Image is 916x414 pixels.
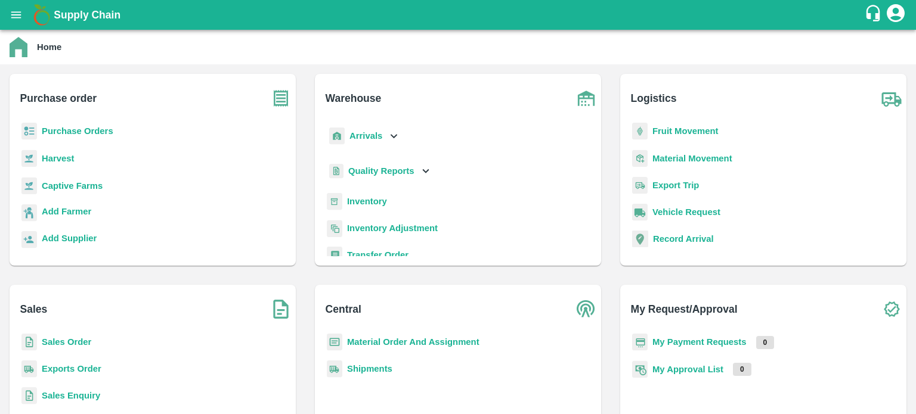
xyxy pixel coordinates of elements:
[631,301,738,317] b: My Request/Approval
[327,220,342,237] img: inventory
[885,2,906,27] div: account of current user
[877,83,906,113] img: truck
[21,150,37,167] img: harvest
[347,197,387,206] a: Inventory
[21,387,37,404] img: sales
[327,247,342,264] img: whTransfer
[652,365,723,374] a: My Approval List
[42,364,101,373] a: Exports Order
[327,193,342,210] img: whInventory
[347,364,392,373] a: Shipments
[21,123,37,140] img: reciept
[42,126,113,136] a: Purchase Orders
[329,164,343,179] img: qualityReport
[42,205,91,221] a: Add Farmer
[632,360,648,378] img: approval
[632,231,648,247] img: recordArrival
[42,207,91,216] b: Add Farmer
[327,360,342,378] img: shipments
[20,90,97,107] b: Purchase order
[632,204,648,221] img: vehicle
[326,301,361,317] b: Central
[327,123,401,150] div: Arrivals
[21,360,37,378] img: shipments
[2,1,30,29] button: open drawer
[348,166,414,176] b: Quality Reports
[266,83,296,113] img: purchase
[349,131,382,141] b: Arrivals
[54,9,120,21] b: Supply Chain
[347,337,479,347] a: Material Order And Assignment
[571,83,601,113] img: warehouse
[42,232,97,248] a: Add Supplier
[652,207,720,217] a: Vehicle Request
[30,3,54,27] img: logo
[653,234,714,244] a: Record Arrival
[864,4,885,26] div: customer-support
[756,336,775,349] p: 0
[347,223,438,233] a: Inventory Adjustment
[21,204,37,222] img: farmer
[652,126,719,136] a: Fruit Movement
[877,294,906,324] img: check
[733,363,751,376] p: 0
[347,250,409,260] a: Transfer Order
[20,301,48,317] b: Sales
[266,294,296,324] img: soSales
[632,123,648,140] img: fruit
[632,150,648,167] img: material
[37,42,61,52] b: Home
[329,127,345,145] img: whArrival
[327,334,342,351] img: centralMaterial
[632,177,648,194] img: delivery
[652,337,747,347] a: My Payment Requests
[571,294,601,324] img: central
[42,391,100,400] a: Sales Enquiry
[652,154,732,163] a: Material Movement
[42,337,91,347] a: Sales Order
[632,334,648,351] img: payment
[21,177,37,195] img: harvest
[631,90,677,107] b: Logistics
[54,7,864,23] a: Supply Chain
[21,231,37,248] img: supplier
[326,90,382,107] b: Warehouse
[327,159,432,183] div: Quality Reports
[21,334,37,351] img: sales
[42,234,97,243] b: Add Supplier
[10,37,27,57] img: home
[42,181,103,191] a: Captive Farms
[652,180,699,190] a: Export Trip
[42,154,74,163] a: Harvest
